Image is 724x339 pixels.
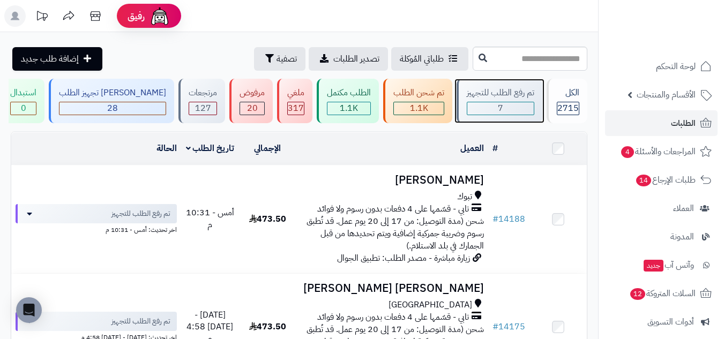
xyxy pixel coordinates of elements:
[621,146,634,158] span: 4
[249,213,286,225] span: 473.50
[287,87,304,99] div: ملغي
[630,288,645,300] span: 12
[301,174,484,186] h3: [PERSON_NAME]
[393,87,444,99] div: تم شحن الطلب
[635,172,696,187] span: طلبات الإرجاع
[605,54,718,79] a: لوحة التحكم
[28,5,55,29] a: تحديثات المنصة
[637,87,696,102] span: الأقسام والمنتجات
[301,282,484,295] h3: [PERSON_NAME] [PERSON_NAME]
[254,47,305,71] button: تصفية
[605,110,718,136] a: الطلبات
[21,102,26,115] span: 0
[327,102,370,115] div: 1070
[454,79,544,123] a: تم رفع الطلب للتجهيز 7
[240,87,265,99] div: مرفوض
[620,144,696,159] span: المراجعات والأسئلة
[254,142,281,155] a: الإجمالي
[327,87,371,99] div: الطلب مكتمل
[317,203,469,215] span: تابي - قسّمها على 4 دفعات بدون رسوم ولا فوائد
[307,215,484,252] span: شحن (مدة التوصيل: من 17 إلى 20 يوم عمل. قد تُطبق رسوم وضريبة جمركية إضافية ويتم تحديدها من قبل ال...
[128,10,145,22] span: رفيق
[381,79,454,123] a: تم شحن الطلب 1.1K
[557,87,579,99] div: الكل
[647,314,694,329] span: أدوات التسويق
[671,116,696,131] span: الطلبات
[400,52,444,65] span: طلباتي المُوكلة
[277,52,297,65] span: تصفية
[149,5,170,27] img: ai-face.png
[457,191,472,203] span: تبوك
[467,87,534,99] div: تم رفع الطلب للتجهيز
[605,195,718,221] a: العملاء
[111,208,170,219] span: تم رفع الطلب للتجهيز
[10,87,36,99] div: استبدال
[59,87,166,99] div: [PERSON_NAME] تجهيز الطلب
[605,167,718,193] a: طلبات الإرجاع14
[340,102,358,115] span: 1.1K
[394,102,444,115] div: 1146
[309,47,388,71] a: تصدير الطلبات
[544,79,589,123] a: الكل2715
[11,102,36,115] div: 0
[643,258,694,273] span: وآتس آب
[176,79,227,123] a: مرتجعات 127
[227,79,275,123] a: مرفوض 20
[656,59,696,74] span: لوحة التحكم
[111,316,170,327] span: تم رفع الطلب للتجهيز
[315,79,381,123] a: الطلب مكتمل 1.1K
[492,142,498,155] a: #
[275,79,315,123] a: ملغي 317
[240,102,264,115] div: 20
[189,102,217,115] div: 127
[467,102,534,115] div: 7
[644,260,663,272] span: جديد
[16,297,42,323] div: Open Intercom Messenger
[391,47,468,71] a: طلباتي المُوكلة
[492,213,525,225] a: #14188
[410,102,428,115] span: 1.1K
[333,52,379,65] span: تصدير الطلبات
[605,224,718,250] a: المدونة
[557,102,579,115] span: 2715
[605,309,718,335] a: أدوات التسويق
[629,286,696,301] span: السلات المتروكة
[605,281,718,306] a: السلات المتروكة12
[189,87,217,99] div: مرتجعات
[498,102,503,115] span: 7
[651,29,714,51] img: logo-2.png
[186,206,234,231] span: أمس - 10:31 م
[460,142,484,155] a: العميل
[107,102,118,115] span: 28
[247,102,258,115] span: 20
[389,299,472,311] span: [GEOGRAPHIC_DATA]
[605,139,718,164] a: المراجعات والأسئلة4
[47,79,176,123] a: [PERSON_NAME] تجهيز الطلب 28
[156,142,177,155] a: الحالة
[636,175,651,186] span: 14
[195,102,211,115] span: 127
[337,252,470,265] span: زيارة مباشرة - مصدر الطلب: تطبيق الجوال
[317,311,469,323] span: تابي - قسّمها على 4 دفعات بدون رسوم ولا فوائد
[492,320,498,333] span: #
[288,102,304,115] span: 317
[186,142,235,155] a: تاريخ الطلب
[16,223,177,235] div: اخر تحديث: أمس - 10:31 م
[249,320,286,333] span: 473.50
[59,102,166,115] div: 28
[492,320,525,333] a: #14175
[492,213,498,225] span: #
[12,47,102,71] a: إضافة طلب جديد
[673,201,694,216] span: العملاء
[670,229,694,244] span: المدونة
[605,252,718,278] a: وآتس آبجديد
[21,52,79,65] span: إضافة طلب جديد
